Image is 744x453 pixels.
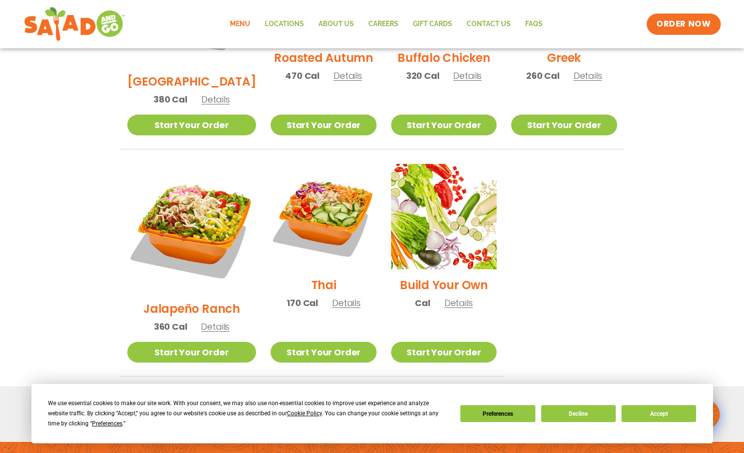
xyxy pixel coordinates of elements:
[622,405,696,422] button: Accept
[415,296,430,309] span: Cal
[311,277,336,293] h2: Thai
[526,69,560,82] span: 260 Cal
[223,13,550,35] nav: Menu
[406,69,440,82] span: 320 Cal
[511,115,617,135] a: Start Your Order
[518,13,550,35] a: FAQs
[400,277,488,293] h2: Build Your Own
[287,296,318,309] span: 170 Cal
[460,405,535,422] button: Preferences
[127,342,257,363] a: Start Your Order
[361,13,406,35] a: Careers
[656,18,711,30] span: ORDER NOW
[334,70,362,82] span: Details
[647,14,720,35] a: ORDER NOW
[459,13,518,35] a: Contact Us
[223,13,258,35] a: Menu
[201,321,229,333] span: Details
[92,420,122,427] span: Preferences
[391,164,497,269] img: Product photo for Build Your Own
[271,342,376,363] a: Start Your Order
[48,398,449,429] div: We use essential cookies to make our site work. With your consent, we may also use non-essential ...
[285,69,319,82] span: 470 Cal
[31,384,713,443] div: Cookie Consent Prompt
[127,73,257,90] h2: [GEOGRAPHIC_DATA]
[391,342,497,363] a: Start Your Order
[24,5,126,44] img: new-SAG-logo-768×292
[406,13,459,35] a: GIFT CARDS
[397,49,490,66] h2: Buffalo Chicken
[311,13,361,35] a: About Us
[274,49,373,66] h2: Roasted Autumn
[127,115,257,135] a: Start Your Order
[143,300,240,317] h2: Jalapeño Ranch
[574,70,602,82] span: Details
[153,93,187,106] span: 380 Cal
[444,297,473,309] span: Details
[154,320,187,333] span: 360 Cal
[547,49,581,66] h2: Greek
[332,297,361,309] span: Details
[201,93,230,105] span: Details
[541,405,616,422] button: Decline
[127,164,257,293] img: Product photo for Jalapeño Ranch Salad
[453,70,482,82] span: Details
[391,115,497,135] a: Start Your Order
[271,115,376,135] a: Start Your Order
[258,13,311,35] a: Locations
[271,164,376,269] img: Product photo for Thai Salad
[287,410,322,417] span: Cookie Policy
